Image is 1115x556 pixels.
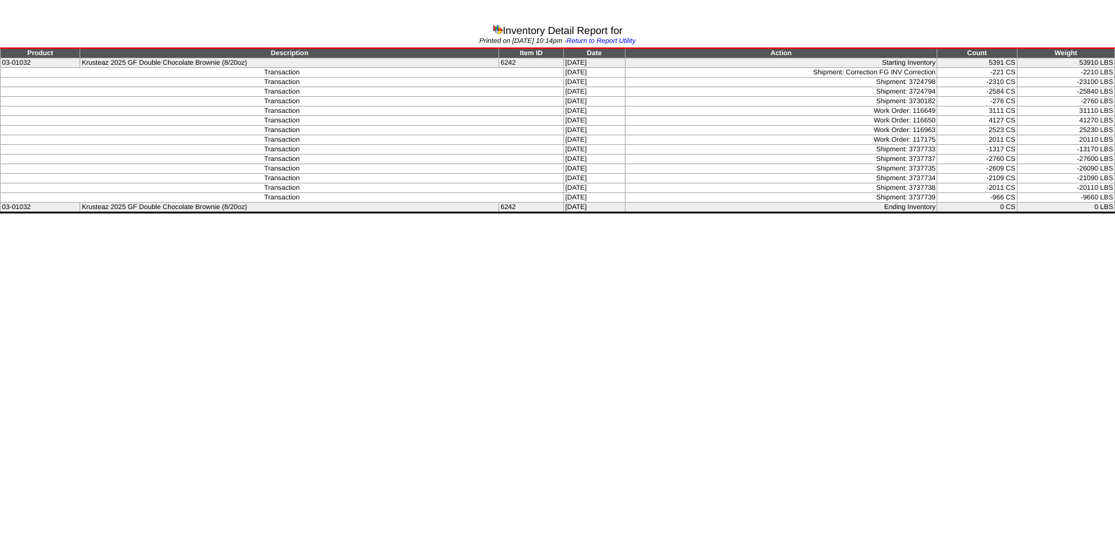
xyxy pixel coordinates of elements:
[1017,203,1114,213] td: 0 LBS
[564,58,626,68] td: [DATE]
[937,58,1017,68] td: 5391 CS
[1017,193,1114,203] td: -9660 LBS
[1017,58,1114,68] td: 53910 LBS
[564,174,626,183] td: [DATE]
[937,106,1017,116] td: 3111 CS
[1,164,564,174] td: Transaction
[1017,145,1114,155] td: -13170 LBS
[1,135,564,145] td: Transaction
[564,48,626,58] td: Date
[564,126,626,135] td: [DATE]
[1017,135,1114,145] td: 20110 LBS
[1017,106,1114,116] td: 31110 LBS
[1017,87,1114,97] td: -25840 LBS
[937,97,1017,106] td: -276 CS
[937,193,1017,203] td: -966 CS
[625,97,937,106] td: Shipment: 3730182
[80,48,499,58] td: Description
[564,155,626,164] td: [DATE]
[1017,164,1114,174] td: -26090 LBS
[625,203,937,213] td: Ending Inventory
[625,183,937,193] td: Shipment: 3737738
[566,37,636,45] a: Return to Report Utility
[1017,48,1114,58] td: Weight
[625,48,937,58] td: Action
[1,87,564,97] td: Transaction
[625,87,937,97] td: Shipment: 3724794
[564,68,626,78] td: [DATE]
[1,97,564,106] td: Transaction
[937,68,1017,78] td: -221 CS
[499,203,564,213] td: 6242
[564,203,626,213] td: [DATE]
[625,68,937,78] td: Shipment: Correction FG INV Correction
[625,193,937,203] td: Shipment: 3737739
[1,78,564,87] td: Transaction
[564,106,626,116] td: [DATE]
[937,87,1017,97] td: -2584 CS
[80,203,499,213] td: Krusteaz 2025 GF Double Chocolate Brownie (8/20oz)
[1,203,80,213] td: 03-01032
[1017,155,1114,164] td: -27600 LBS
[1017,97,1114,106] td: -2760 LBS
[1017,183,1114,193] td: -20110 LBS
[937,155,1017,164] td: -2760 CS
[625,135,937,145] td: Work Order: 117175
[1017,78,1114,87] td: -23100 LBS
[1,193,564,203] td: Transaction
[625,58,937,68] td: Starting Inventory
[937,78,1017,87] td: -2310 CS
[937,126,1017,135] td: 2523 CS
[1,48,80,58] td: Product
[1,58,80,68] td: 03-01032
[564,87,626,97] td: [DATE]
[625,106,937,116] td: Work Order: 116649
[625,145,937,155] td: Shipment: 3737733
[564,145,626,155] td: [DATE]
[937,116,1017,126] td: 4127 CS
[493,24,503,34] img: graph.gif
[1017,116,1114,126] td: 41270 LBS
[80,58,499,68] td: Krusteaz 2025 GF Double Chocolate Brownie (8/20oz)
[1,145,564,155] td: Transaction
[937,145,1017,155] td: -1317 CS
[1,106,564,116] td: Transaction
[1017,68,1114,78] td: -2210 LBS
[564,164,626,174] td: [DATE]
[937,203,1017,213] td: 0 CS
[1017,126,1114,135] td: 25230 LBS
[625,174,937,183] td: Shipment: 3737734
[1,183,564,193] td: Transaction
[499,58,564,68] td: 6242
[1,68,564,78] td: Transaction
[1017,174,1114,183] td: -21090 LBS
[937,174,1017,183] td: -2109 CS
[937,164,1017,174] td: -2609 CS
[564,116,626,126] td: [DATE]
[1,126,564,135] td: Transaction
[499,48,564,58] td: Item ID
[625,78,937,87] td: Shipment: 3724798
[625,126,937,135] td: Work Order: 116963
[564,135,626,145] td: [DATE]
[625,116,937,126] td: Work Order: 116650
[564,78,626,87] td: [DATE]
[937,183,1017,193] td: -2011 CS
[937,135,1017,145] td: 2011 CS
[1,116,564,126] td: Transaction
[937,48,1017,58] td: Count
[1,155,564,164] td: Transaction
[625,164,937,174] td: Shipment: 3737735
[564,183,626,193] td: [DATE]
[1,174,564,183] td: Transaction
[625,155,937,164] td: Shipment: 3737737
[564,97,626,106] td: [DATE]
[564,193,626,203] td: [DATE]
